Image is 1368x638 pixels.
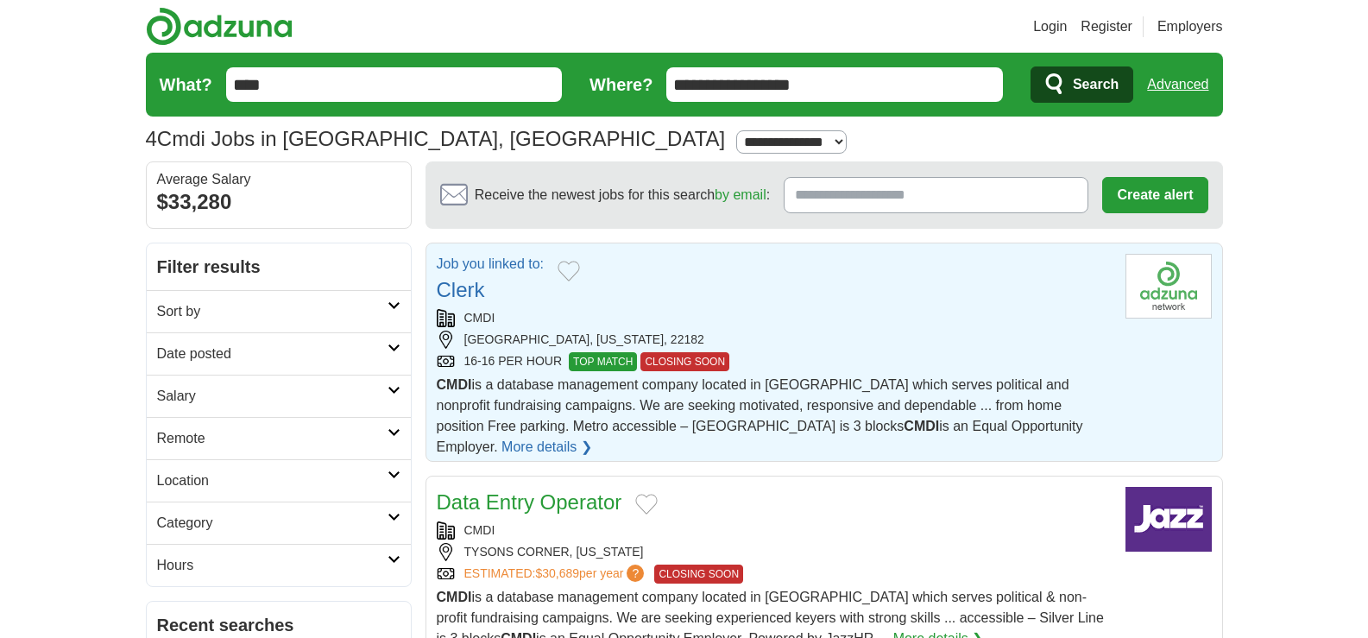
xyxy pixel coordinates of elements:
[147,544,411,586] a: Hours
[437,278,485,301] a: Clerk
[475,185,770,205] span: Receive the newest jobs for this search :
[147,332,411,375] a: Date posted
[157,471,388,491] h2: Location
[464,565,648,584] a: ESTIMATED:$30,689per year?
[1033,16,1067,37] a: Login
[147,417,411,459] a: Remote
[558,261,580,281] button: Add to favorite jobs
[437,521,1112,540] div: CMDI
[1125,487,1212,552] img: Company logo
[437,254,545,275] p: Job you linked to:
[437,352,1112,371] div: 16-16 PER HOUR
[1081,16,1132,37] a: Register
[157,612,400,638] h2: Recent searches
[654,565,743,584] span: CLOSING SOON
[535,566,579,580] span: $30,689
[1147,67,1208,102] a: Advanced
[627,565,644,582] span: ?
[437,309,1112,327] div: CMDI
[589,72,652,98] label: Where?
[437,590,472,604] strong: CMDI
[160,72,212,98] label: What?
[1157,16,1223,37] a: Employers
[1031,66,1133,103] button: Search
[904,419,939,433] strong: CMDI
[157,386,388,407] h2: Salary
[1102,177,1207,213] button: Create alert
[157,555,388,576] h2: Hours
[437,377,1083,454] span: is a database management company located in [GEOGRAPHIC_DATA] which serves political and nonprofi...
[157,301,388,322] h2: Sort by
[157,428,388,449] h2: Remote
[157,513,388,534] h2: Category
[501,437,592,458] a: More details ❯
[437,331,1112,349] div: [GEOGRAPHIC_DATA], [US_STATE], 22182
[635,494,658,515] button: Add to favorite jobs
[715,187,766,202] a: by email
[437,377,472,392] strong: CMDI
[146,127,726,150] h1: Cmdi Jobs in [GEOGRAPHIC_DATA], [GEOGRAPHIC_DATA]
[157,186,400,218] div: $33,280
[146,123,157,155] span: 4
[147,502,411,544] a: Category
[640,352,729,371] span: CLOSING SOON
[147,459,411,502] a: Location
[1125,254,1212,319] img: Company logo
[147,290,411,332] a: Sort by
[146,7,293,46] img: Adzuna logo
[147,375,411,417] a: Salary
[157,173,400,186] div: Average Salary
[437,543,1112,561] div: TYSONS CORNER, [US_STATE]
[1073,67,1119,102] span: Search
[157,344,388,364] h2: Date posted
[437,490,622,514] a: Data Entry Operator
[147,243,411,290] h2: Filter results
[569,352,637,371] span: TOP MATCH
